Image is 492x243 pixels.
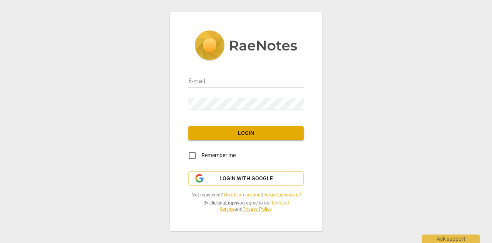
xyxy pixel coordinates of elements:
[188,171,304,186] button: Login with Google
[219,175,273,183] span: Login with Google
[188,200,304,213] span: By clicking you agree to our and .
[188,192,304,198] span: Not registered? |
[263,192,301,198] a: Forgot password?
[194,129,298,137] span: Login
[224,192,262,198] a: Create an account
[243,206,271,212] a: Privacy Policy
[188,126,304,140] button: Login
[294,79,300,85] img: npw-badge-icon-locked.svg
[194,30,298,62] img: 5ac2273c67554f335776073100b6d88f.svg
[201,151,236,159] span: Remember me
[220,200,289,212] a: Terms of Service
[225,200,237,206] b: Login
[294,101,300,107] img: npw-badge-icon-locked.svg
[422,235,480,243] div: Ask support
